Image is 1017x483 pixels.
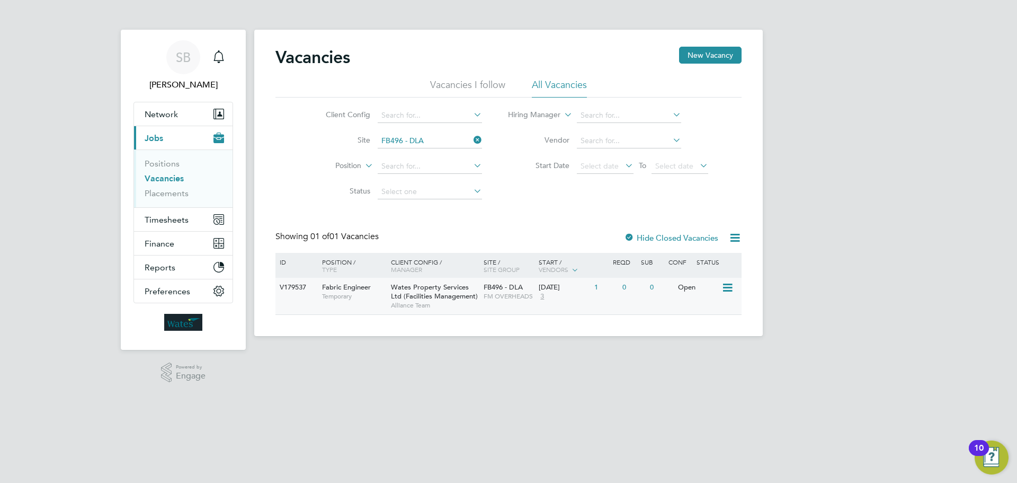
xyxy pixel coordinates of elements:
[655,161,693,171] span: Select date
[300,161,361,171] label: Position
[310,231,379,242] span: 01 Vacancies
[499,110,560,120] label: Hiring Manager
[508,135,569,145] label: Vendor
[145,173,184,183] a: Vacancies
[539,283,589,292] div: [DATE]
[532,78,587,98] li: All Vacancies
[378,134,482,148] input: Search for...
[508,161,569,170] label: Start Date
[391,265,422,274] span: Manager
[378,108,482,123] input: Search for...
[145,262,175,273] span: Reports
[176,50,191,64] span: SB
[277,253,314,271] div: ID
[134,232,233,255] button: Finance
[974,448,984,462] div: 10
[134,208,233,231] button: Timesheets
[647,278,675,297] div: 0
[134,126,233,150] button: Jobs
[145,239,174,249] span: Finance
[322,265,337,274] span: Type
[145,133,163,143] span: Jobs
[275,47,350,68] h2: Vacancies
[145,159,180,169] a: Positions
[620,278,647,297] div: 0
[592,278,619,297] div: 1
[484,292,534,301] span: FM OVERHEADS
[636,159,649,172] span: To
[176,372,206,381] span: Engage
[134,279,233,303] button: Preferences
[133,40,233,91] a: SB[PERSON_NAME]
[675,278,721,297] div: Open
[624,233,718,243] label: Hide Closed Vacancies
[121,30,246,350] nav: Main navigation
[309,135,370,145] label: Site
[666,253,693,271] div: Conf
[539,292,546,301] span: 3
[145,109,178,119] span: Network
[309,186,370,196] label: Status
[975,441,1009,475] button: Open Resource Center, 10 new notifications
[484,283,523,292] span: FB496 - DLA
[322,292,386,301] span: Temporary
[577,134,681,148] input: Search for...
[577,108,681,123] input: Search for...
[134,102,233,126] button: Network
[391,283,478,301] span: Wates Property Services Ltd (Facilities Management)
[309,110,370,119] label: Client Config
[134,150,233,207] div: Jobs
[638,253,666,271] div: Sub
[164,314,202,331] img: wates-logo-retina.png
[679,47,742,64] button: New Vacancy
[277,278,314,297] div: V179537
[536,253,610,279] div: Start /
[430,78,505,98] li: Vacancies I follow
[176,363,206,372] span: Powered by
[378,159,482,174] input: Search for...
[145,286,190,296] span: Preferences
[322,283,371,292] span: Fabric Engineer
[145,188,189,198] a: Placements
[134,256,233,279] button: Reports
[391,301,478,310] span: Alliance Team
[539,265,568,274] span: Vendors
[133,314,233,331] a: Go to home page
[161,363,206,383] a: Powered byEngage
[581,161,619,171] span: Select date
[610,253,638,271] div: Reqd
[388,253,481,278] div: Client Config /
[314,253,388,278] div: Position /
[484,265,520,274] span: Site Group
[133,78,233,91] span: Sam-Rees Boughton
[481,253,537,278] div: Site /
[378,185,482,199] input: Select one
[275,231,381,242] div: Showing
[145,215,189,225] span: Timesheets
[310,231,329,242] span: 01 of
[694,253,740,271] div: Status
